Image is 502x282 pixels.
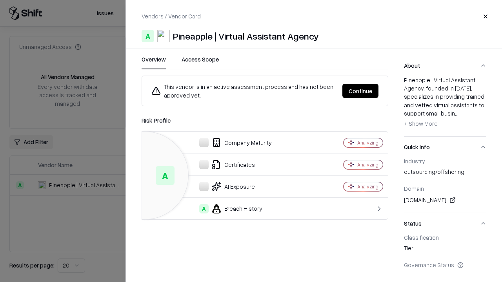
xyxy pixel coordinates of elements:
div: Pineapple | Virtual Assistant Agency [173,30,319,42]
div: A [142,30,154,42]
div: Governance Status [404,261,486,268]
div: Quick Info [404,157,486,213]
span: + Show More [404,120,438,127]
div: This vendor is in an active assessment process and has not been approved yet. [151,82,336,99]
div: About [404,76,486,136]
div: [DOMAIN_NAME] [404,195,486,205]
div: outsourcing/offshoring [404,168,486,179]
div: Industry [404,157,486,164]
div: Classification [404,234,486,241]
button: Continue [342,84,378,98]
div: Analyzing [357,139,378,146]
div: AI Exposure [148,182,316,191]
div: Analyzing [357,161,378,168]
div: Certificates [148,160,316,169]
button: About [404,55,486,76]
div: A [156,166,175,185]
div: Domain [404,185,486,192]
button: + Show More [404,117,438,130]
div: A [199,204,209,213]
div: Breach History [148,204,316,213]
button: Overview [142,55,166,69]
div: Tier 1 [404,244,486,255]
div: Risk Profile [142,116,388,125]
button: Status [404,213,486,234]
button: Access Scope [182,55,219,69]
button: Quick Info [404,137,486,157]
span: ... [455,110,458,117]
p: Vendors / Vendor Card [142,12,201,20]
img: Pineapple | Virtual Assistant Agency [157,30,170,42]
div: Analyzing [357,183,378,190]
div: Pineapple | Virtual Assistant Agency, founded in [DATE], specializes in providing trained and vet... [404,76,486,130]
div: Company Maturity [148,138,316,147]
